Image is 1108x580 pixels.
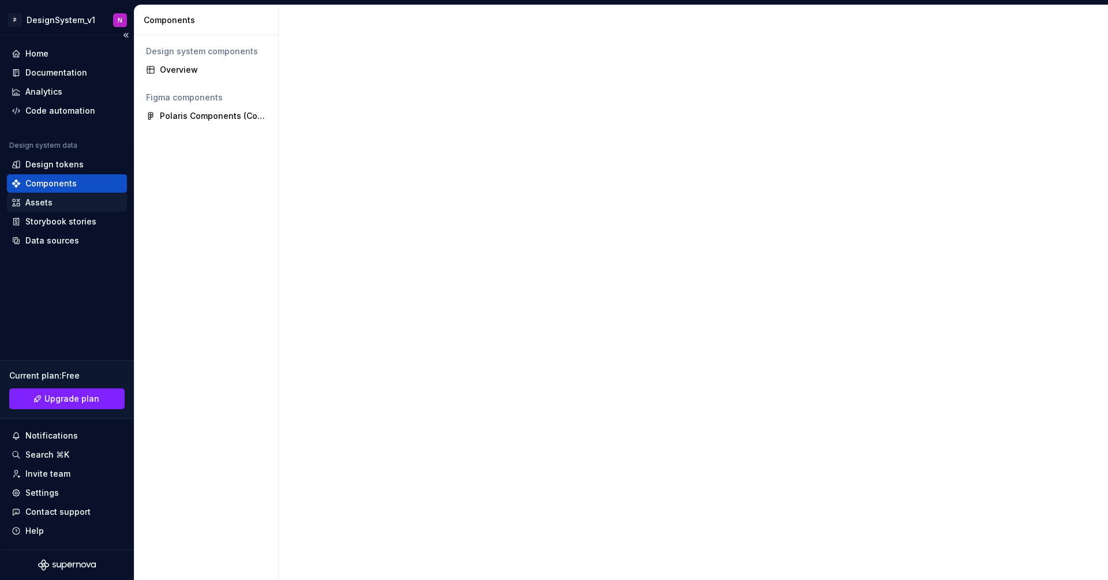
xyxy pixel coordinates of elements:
a: Home [7,44,127,63]
a: Components [7,174,127,193]
a: Storybook stories [7,212,127,231]
button: Contact support [7,503,127,521]
div: Overview [160,64,267,76]
div: Current plan : Free [9,370,125,381]
div: Polaris Components (Community) [160,110,267,122]
svg: Supernova Logo [38,559,96,571]
div: N [118,16,122,25]
div: Settings [25,487,59,499]
button: Help [7,522,127,540]
div: Search ⌘K [25,449,69,461]
div: Design tokens [25,159,84,170]
div: Contact support [25,506,91,518]
a: Polaris Components (Community) [141,107,271,125]
a: Assets [7,193,127,212]
div: Notifications [25,430,78,441]
button: Notifications [7,426,127,445]
div: Components [144,14,274,26]
a: Documentation [7,63,127,82]
div: Help [25,525,44,537]
button: Collapse sidebar [118,27,134,43]
a: Invite team [7,465,127,483]
div: Figma components [146,92,267,103]
a: Settings [7,484,127,502]
button: PDesignSystem_v1N [2,8,132,32]
div: Home [25,48,48,59]
div: Design system data [9,141,77,150]
span: Upgrade plan [44,393,99,405]
div: Invite team [25,468,70,480]
a: Upgrade plan [9,388,125,409]
div: Components [25,178,77,189]
div: Storybook stories [25,216,96,227]
a: Data sources [7,231,127,250]
div: Design system components [146,46,267,57]
a: Design tokens [7,155,127,174]
div: Data sources [25,235,79,246]
div: P [8,13,22,27]
div: DesignSystem_v1 [27,14,95,26]
a: Analytics [7,83,127,101]
a: Code automation [7,102,127,120]
div: Assets [25,197,53,208]
div: Documentation [25,67,87,78]
div: Code automation [25,105,95,117]
button: Search ⌘K [7,446,127,464]
div: Analytics [25,86,62,98]
a: Overview [141,61,271,79]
